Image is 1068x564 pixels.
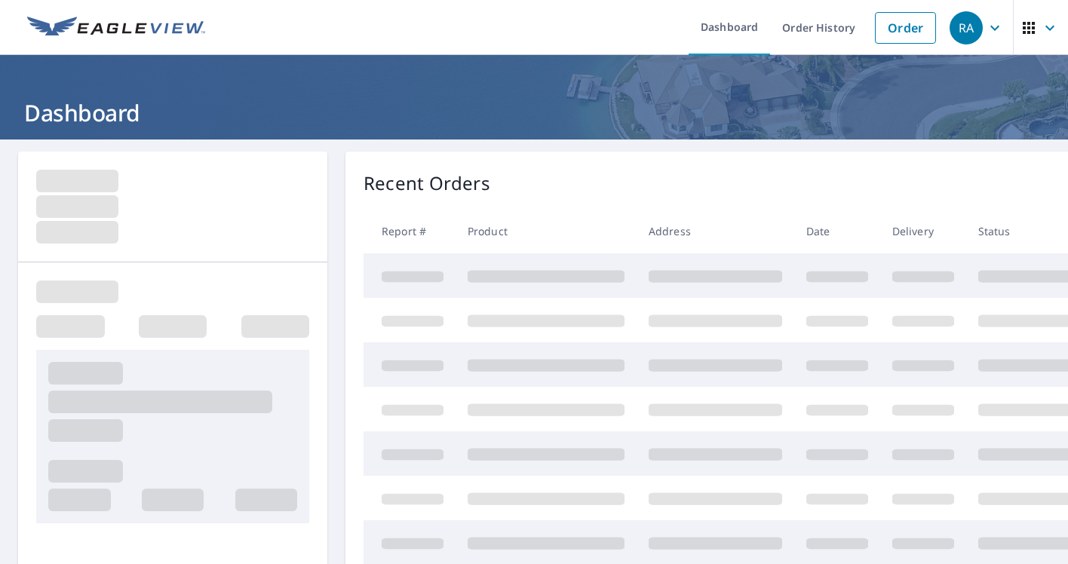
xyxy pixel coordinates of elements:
th: Report # [364,209,456,253]
th: Delivery [880,209,966,253]
p: Recent Orders [364,170,490,197]
img: EV Logo [27,17,205,39]
th: Product [456,209,637,253]
th: Address [637,209,794,253]
th: Date [794,209,880,253]
h1: Dashboard [18,97,1050,128]
div: RA [950,11,983,44]
a: Order [875,12,936,44]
